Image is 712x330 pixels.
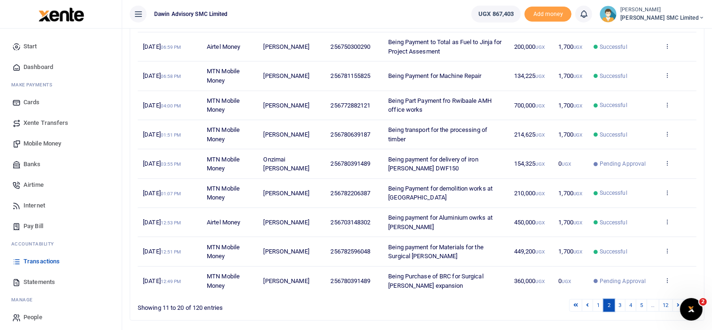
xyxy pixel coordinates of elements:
[264,43,309,50] span: [PERSON_NAME]
[636,299,647,312] a: 5
[23,139,61,148] span: Mobile Money
[559,248,583,255] span: 1,700
[207,219,240,226] span: Airtel Money
[468,6,524,23] li: Wallet ballance
[559,131,583,138] span: 1,700
[264,156,309,172] span: Onzimai [PERSON_NAME]
[559,102,583,109] span: 1,700
[620,6,704,14] small: [PERSON_NAME]
[573,191,582,196] small: UGX
[264,190,309,197] span: [PERSON_NAME]
[8,154,114,175] a: Banks
[8,77,114,92] li: M
[161,279,181,284] small: 12:49 PM
[264,102,309,109] span: [PERSON_NAME]
[23,118,69,128] span: Xente Transfers
[514,131,545,138] span: 214,625
[388,72,481,79] span: Being Payment for Machine Repair
[161,74,181,79] small: 06:58 PM
[600,247,627,256] span: Successful
[16,297,33,302] span: anage
[536,279,545,284] small: UGX
[207,43,240,50] span: Airtel Money
[207,185,240,201] span: MTN Mobile Money
[207,126,240,143] span: MTN Mobile Money
[143,72,181,79] span: [DATE]
[573,45,582,50] small: UGX
[16,82,53,87] span: ake Payments
[8,307,114,328] a: People
[207,97,240,114] span: MTN Mobile Money
[207,273,240,289] span: MTN Mobile Money
[143,131,181,138] span: [DATE]
[161,220,181,225] small: 12:53 PM
[161,249,181,254] small: 12:51 PM
[8,272,114,292] a: Statements
[8,216,114,237] a: Pay Bill
[331,277,371,284] span: 256780391489
[23,62,53,72] span: Dashboard
[514,248,545,255] span: 449,200
[143,190,181,197] span: [DATE]
[559,72,583,79] span: 1,700
[23,257,60,266] span: Transactions
[600,6,617,23] img: profile-user
[620,14,704,22] span: [PERSON_NAME] SMC Limited
[8,92,114,113] a: Cards
[143,277,181,284] span: [DATE]
[524,7,571,22] li: Toup your wallet
[23,313,42,322] span: People
[23,160,41,169] span: Banks
[331,190,371,197] span: 256782206387
[603,299,615,312] a: 2
[331,102,371,109] span: 256772882121
[600,189,627,197] span: Successful
[536,103,545,108] small: UGX
[600,277,646,285] span: Pending Approval
[536,249,545,254] small: UGX
[8,237,114,251] li: Ac
[331,131,371,138] span: 256780639187
[207,244,240,260] span: MTN Mobile Money
[23,180,44,190] span: Airtime
[536,132,545,138] small: UGX
[331,43,371,50] span: 256750300290
[514,72,545,79] span: 134,225
[514,219,545,226] span: 450,000
[264,131,309,138] span: [PERSON_NAME]
[388,97,492,114] span: Being Part Payment fro Rwibaale AMH office works
[23,98,40,107] span: Cards
[161,132,181,138] small: 01:51 PM
[536,220,545,225] small: UGX
[471,6,521,23] a: UGX 867,403
[559,277,571,284] span: 0
[138,298,367,313] div: Showing 11 to 20 of 120 entries
[573,132,582,138] small: UGX
[514,160,545,167] span: 154,325
[600,101,627,109] span: Successful
[573,220,582,225] small: UGX
[388,38,501,55] span: Being Payment to Total as Fuel to Jinja for Project Assesment
[536,191,545,196] small: UGX
[264,248,309,255] span: [PERSON_NAME]
[161,103,181,108] small: 04:00 PM
[524,10,571,17] a: Add money
[388,273,483,289] span: Being Purchase of BRC for Surgical [PERSON_NAME] expansion
[562,161,571,167] small: UGX
[150,10,232,18] span: Dawin Advisory SMC Limited
[39,8,84,22] img: logo-large
[23,201,45,210] span: Internet
[600,72,627,80] span: Successful
[8,113,114,133] a: Xente Transfers
[388,126,487,143] span: Being transport for the processing of timber
[161,45,181,50] small: 06:59 PM
[23,222,43,231] span: Pay Bill
[478,9,514,19] span: UGX 867,403
[264,72,309,79] span: [PERSON_NAME]
[388,156,478,172] span: Being payment for delivery of iron [PERSON_NAME] DWF150
[536,45,545,50] small: UGX
[600,218,627,227] span: Successful
[161,161,181,167] small: 03:55 PM
[600,130,627,139] span: Successful
[514,277,545,284] span: 360,000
